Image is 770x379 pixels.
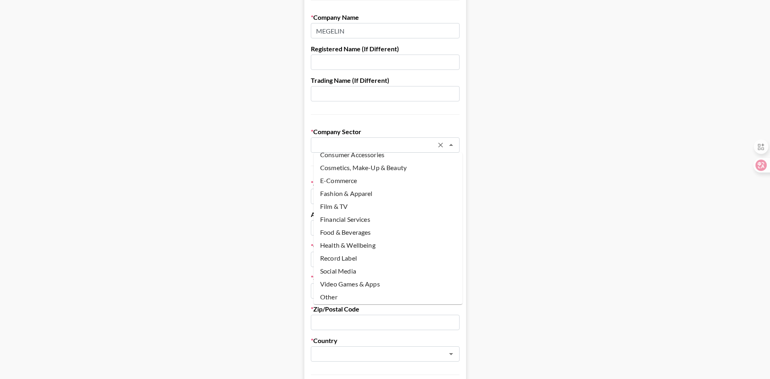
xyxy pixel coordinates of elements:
[314,239,462,252] li: Health & Wellbeing
[314,265,462,278] li: Social Media
[435,139,446,151] button: Clear
[311,274,460,282] label: State/Region
[311,305,460,313] label: Zip/Postal Code
[314,161,462,174] li: Cosmetics, Make-Up & Beauty
[311,211,460,219] label: Address Line 2
[311,128,460,136] label: Company Sector
[314,200,462,213] li: Film & TV
[311,179,460,187] label: Address Line 1
[311,76,460,84] label: Trading Name (If Different)
[314,291,462,303] li: Other
[314,252,462,265] li: Record Label
[314,213,462,226] li: Financial Services
[314,148,462,161] li: Consumer Accessories
[311,13,460,21] label: Company Name
[445,348,457,360] button: Open
[311,242,460,250] label: City/Town
[314,226,462,239] li: Food & Beverages
[311,45,460,53] label: Registered Name (If Different)
[314,174,462,187] li: E-Commerce
[314,187,462,200] li: Fashion & Apparel
[445,139,457,151] button: Close
[314,278,462,291] li: Video Games & Apps
[311,337,460,345] label: Country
